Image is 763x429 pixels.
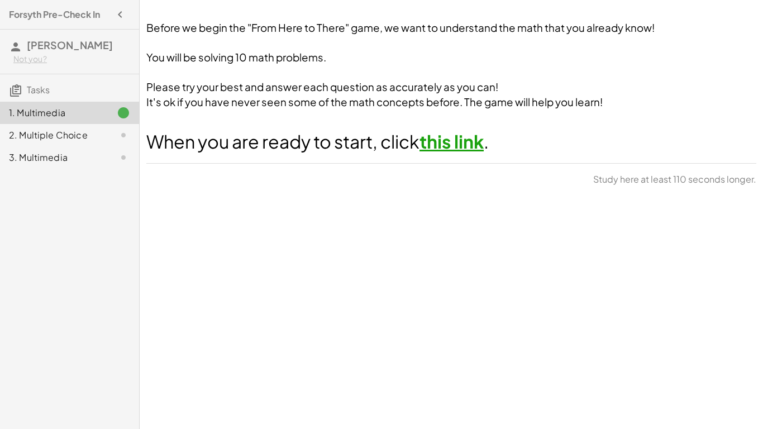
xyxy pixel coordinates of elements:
span: It's ok if you have never seen some of the math concepts before. The game will help you learn! [146,96,603,108]
span: [PERSON_NAME] [27,39,113,51]
div: Not you? [13,54,130,65]
span: Study here at least 110 seconds longer. [593,173,756,186]
h4: Forsyth Pre-Check In [9,8,100,21]
a: this link [419,130,484,152]
span: You will be solving 10 math problems. [146,51,326,64]
span: Before we begin the "From Here to There" game, we want to understand the math that you already know! [146,21,655,34]
div: 1. Multimedia [9,106,99,120]
span: . [484,130,489,152]
i: Task not started. [117,128,130,142]
span: Please try your best and answer each question as accurately as you can! [146,80,498,93]
span: When you are ready to start, click [146,130,419,152]
div: 2. Multiple Choice [9,128,99,142]
i: Task not started. [117,151,130,164]
i: Task finished. [117,106,130,120]
div: 3. Multimedia [9,151,99,164]
span: Tasks [27,84,50,96]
